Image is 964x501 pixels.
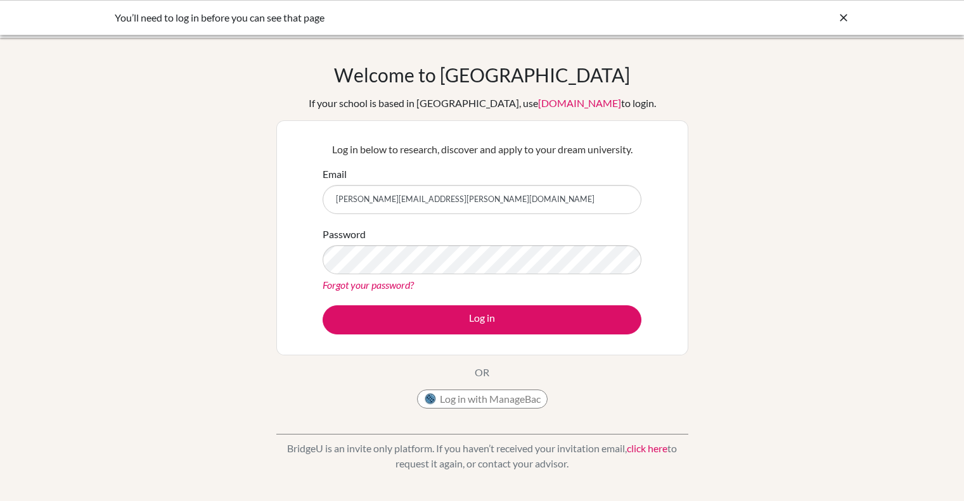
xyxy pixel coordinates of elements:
a: Forgot your password? [323,279,414,291]
h1: Welcome to [GEOGRAPHIC_DATA] [334,63,630,86]
a: [DOMAIN_NAME] [538,97,621,109]
div: If your school is based in [GEOGRAPHIC_DATA], use to login. [309,96,656,111]
button: Log in with ManageBac [417,390,548,409]
p: Log in below to research, discover and apply to your dream university. [323,142,641,157]
p: BridgeU is an invite only platform. If you haven’t received your invitation email, to request it ... [276,441,688,471]
label: Password [323,227,366,242]
p: OR [475,365,489,380]
button: Log in [323,305,641,334]
div: You’ll need to log in before you can see that page [115,10,660,25]
a: click here [627,442,667,454]
label: Email [323,167,347,182]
